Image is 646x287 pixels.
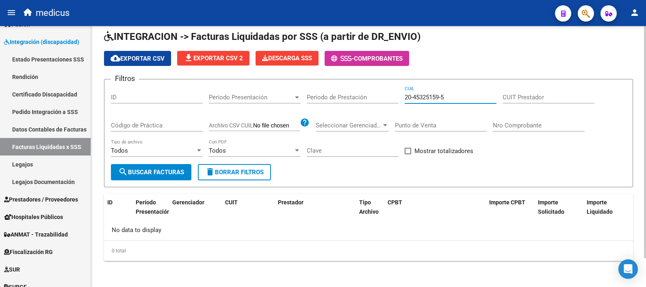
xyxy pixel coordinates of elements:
mat-icon: menu [7,8,16,18]
span: INTEGRACION -> Facturas Liquidadas por SSS (a partir de DR_ENVIO) [104,31,421,42]
button: Descarga SSS [256,51,319,66]
datatable-header-cell: ID [104,194,132,230]
span: Período Presentación [209,94,293,101]
span: Fiscalización RG [4,248,53,256]
mat-icon: person [630,8,639,18]
datatable-header-cell: Importe Liquidado [583,194,632,230]
span: Descarga SSS [262,55,312,62]
input: Archivo CSV CUIL [253,122,300,129]
button: -Comprobantes [325,51,409,66]
span: - [331,55,354,62]
span: CPBT [388,199,402,206]
span: Todos [209,147,226,154]
button: Exportar CSV [104,51,171,66]
button: Buscar Facturas [111,164,191,180]
button: Borrar Filtros [198,164,271,180]
span: Importe Liquidado [587,199,613,215]
datatable-header-cell: Gerenciador [169,194,222,230]
mat-icon: cloud_download [111,53,120,63]
span: Exportar CSV 2 [184,55,243,62]
datatable-header-cell: CPBT [384,194,486,230]
span: SUR [4,265,20,274]
span: Archivo CSV CUIL [209,122,253,129]
span: Período Presentación [136,199,170,215]
span: Mostrar totalizadores [414,146,473,156]
div: 0 total [104,241,633,261]
span: Exportar CSV [111,55,165,62]
datatable-header-cell: CUIT [222,194,275,230]
datatable-header-cell: Importe CPBT [486,194,535,230]
span: Importe Solicitado [538,199,564,215]
span: medicus [36,4,69,22]
button: Exportar CSV 2 [177,51,249,66]
datatable-header-cell: Tipo Archivo [356,194,384,230]
datatable-header-cell: Prestador [275,194,356,230]
mat-icon: file_download [184,53,193,63]
span: Tipo Archivo [359,199,379,215]
div: Open Intercom Messenger [618,259,638,279]
span: Borrar Filtros [205,169,264,176]
app-download-masive: Descarga masiva de comprobantes (adjuntos) [256,51,319,66]
span: Hospitales Públicos [4,213,63,221]
span: Integración (discapacidad) [4,37,79,46]
span: Comprobantes [354,55,403,62]
span: Seleccionar Gerenciador [316,122,382,129]
span: CUIT [225,199,238,206]
mat-icon: search [118,167,128,177]
span: Prestadores / Proveedores [4,195,78,204]
span: Prestador [278,199,303,206]
span: ANMAT - Trazabilidad [4,230,68,239]
span: Gerenciador [172,199,204,206]
div: No data to display [104,220,633,240]
span: Buscar Facturas [118,169,184,176]
datatable-header-cell: Importe Solicitado [535,194,583,230]
span: Importe CPBT [489,199,525,206]
mat-icon: help [300,118,310,127]
span: ID [107,199,113,206]
datatable-header-cell: Período Presentación [132,194,169,230]
mat-icon: delete [205,167,215,177]
span: Todos [111,147,128,154]
h3: Filtros [111,73,139,84]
